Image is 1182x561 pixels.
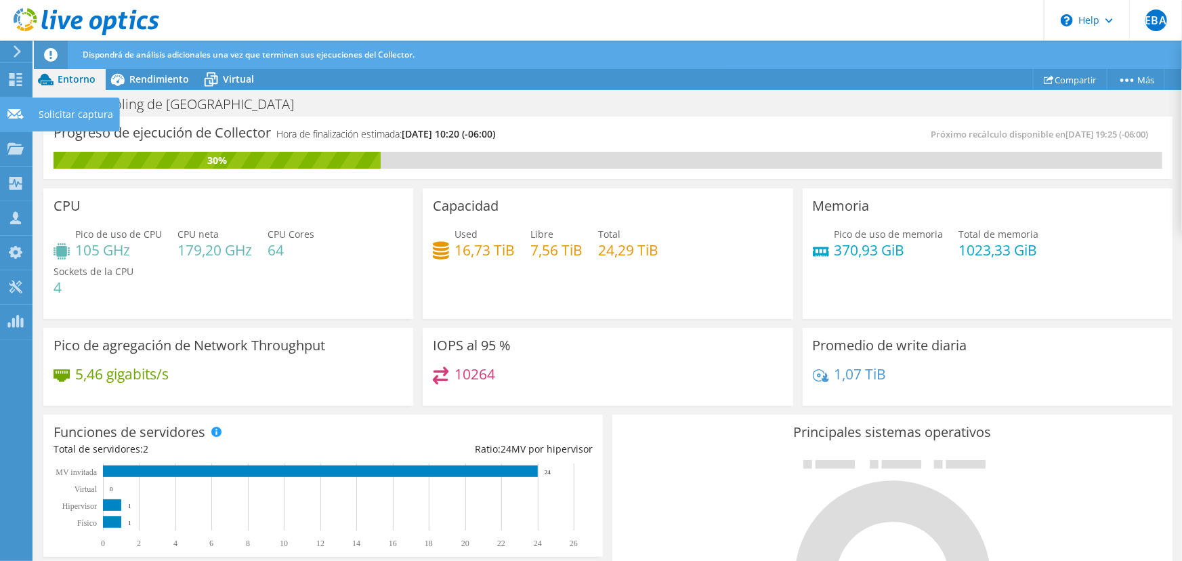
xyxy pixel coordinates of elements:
[56,467,97,477] text: MV invitada
[501,442,511,455] span: 24
[75,484,98,494] text: Virtual
[83,49,415,60] span: Dispondrá de análisis adicionales una vez que terminen sus ejecuciones del Collector.
[54,338,325,353] h3: Pico de agregación de Network Throughput
[77,518,97,528] tspan: Físico
[622,425,1162,440] h3: Principales sistemas operativos
[545,469,551,476] text: 24
[835,243,944,257] h4: 370,93 GiB
[177,228,219,241] span: CPU neta
[44,97,315,112] h1: Hirotec Tooling de [GEOGRAPHIC_DATA]
[54,442,323,457] div: Total de servidores:
[352,539,360,548] text: 14
[32,98,120,131] div: Solicitar captura
[75,228,162,241] span: Pico de uso de CPU
[54,265,133,278] span: Sockets de la CPU
[931,128,1156,140] span: Próximo recálculo disponible en
[598,243,658,257] h4: 24,29 TiB
[268,243,314,257] h4: 64
[246,539,250,548] text: 8
[54,199,81,213] h3: CPU
[128,503,131,510] text: 1
[323,442,593,457] div: Ratio: MV por hipervisor
[1033,69,1107,90] a: Compartir
[530,243,583,257] h4: 7,56 TiB
[54,280,133,295] h4: 4
[497,539,505,548] text: 22
[455,243,515,257] h4: 16,73 TiB
[276,127,495,142] h4: Hora de finalización estimada:
[268,228,314,241] span: CPU Cores
[813,199,870,213] h3: Memoria
[455,367,495,381] h4: 10264
[316,539,324,548] text: 12
[58,72,96,85] span: Entorno
[1145,9,1167,31] span: EBA
[177,243,252,257] h4: 179,20 GHz
[1065,128,1149,140] span: [DATE] 19:25 (-06:00)
[110,486,113,493] text: 0
[62,501,97,511] text: Hipervisor
[173,539,177,548] text: 4
[137,539,141,548] text: 2
[402,127,495,140] span: [DATE] 10:20 (-06:00)
[101,539,105,548] text: 0
[128,520,131,526] text: 1
[1061,14,1073,26] svg: \n
[54,425,205,440] h3: Funciones de servidores
[280,539,288,548] text: 10
[75,243,162,257] h4: 105 GHz
[455,228,478,241] span: Used
[959,243,1039,257] h4: 1023,33 GiB
[389,539,397,548] text: 16
[598,228,620,241] span: Total
[530,228,553,241] span: Libre
[433,338,511,353] h3: IOPS al 95 %
[570,539,578,548] text: 26
[835,367,887,381] h4: 1,07 TiB
[433,199,499,213] h3: Capacidad
[813,338,967,353] h3: Promedio de write diaria
[75,367,169,381] h4: 5,46 gigabits/s
[835,228,944,241] span: Pico de uso de memoria
[959,228,1039,241] span: Total de memoria
[534,539,542,548] text: 24
[461,539,469,548] text: 20
[143,442,148,455] span: 2
[54,153,381,168] div: 30%
[129,72,189,85] span: Rendimiento
[223,72,254,85] span: Virtual
[425,539,433,548] text: 18
[1107,69,1165,90] a: Más
[209,539,213,548] text: 6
